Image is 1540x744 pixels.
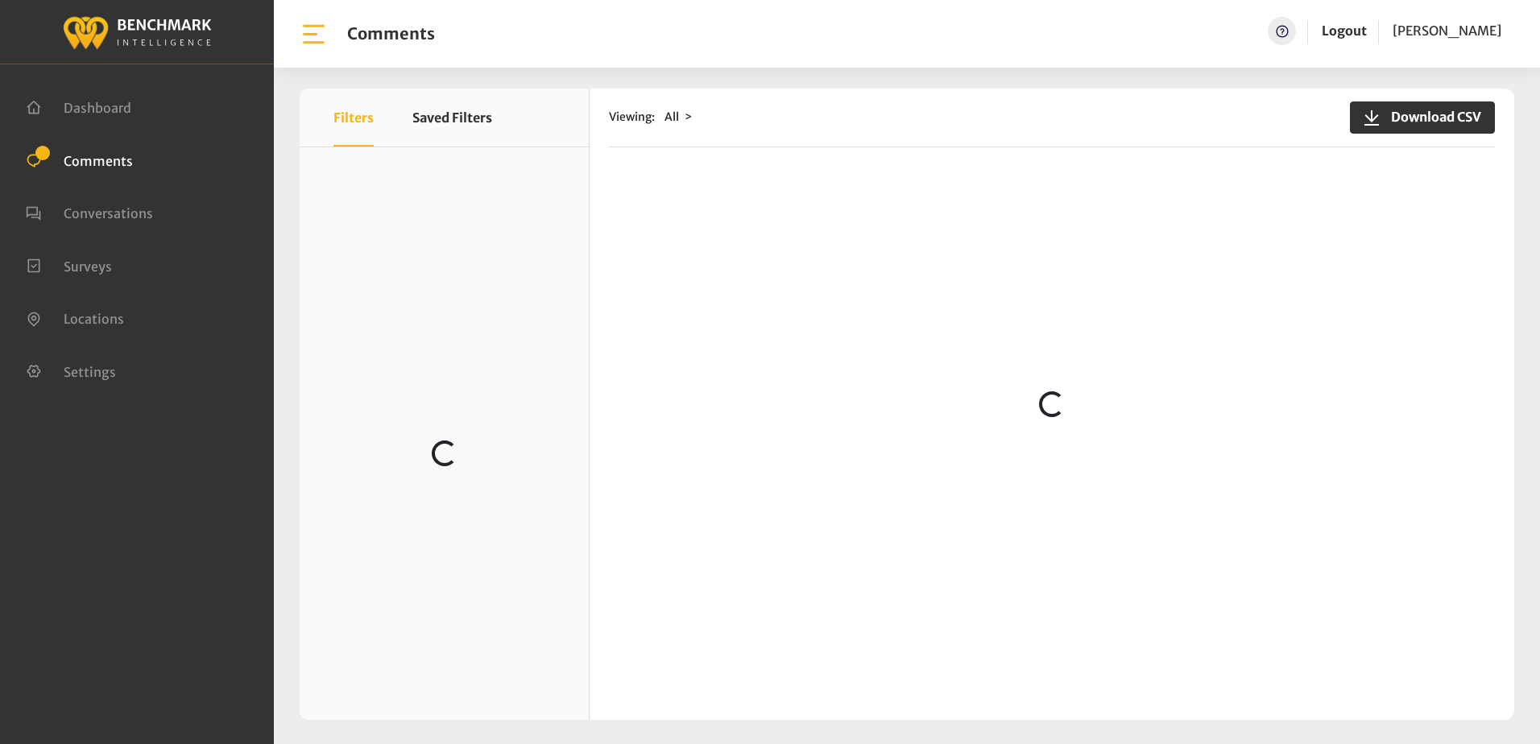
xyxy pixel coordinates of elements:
a: Logout [1322,23,1367,39]
span: Surveys [64,258,112,274]
span: Settings [64,363,116,379]
span: Download CSV [1381,107,1481,126]
a: Surveys [26,257,112,273]
span: [PERSON_NAME] [1393,23,1501,39]
a: Settings [26,362,116,378]
span: Viewing: [609,109,655,126]
button: Saved Filters [412,89,492,147]
a: [PERSON_NAME] [1393,17,1501,45]
button: Filters [333,89,374,147]
span: Comments [64,152,133,168]
span: Dashboard [64,100,131,116]
span: All [664,110,679,124]
h1: Comments [347,24,435,43]
a: Comments [26,151,133,167]
img: bar [300,20,328,48]
span: Locations [64,311,124,327]
a: Dashboard [26,98,131,114]
a: Logout [1322,17,1367,45]
img: benchmark [62,12,212,52]
a: Locations [26,309,124,325]
button: Download CSV [1350,101,1495,134]
span: Conversations [64,205,153,221]
a: Conversations [26,204,153,220]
